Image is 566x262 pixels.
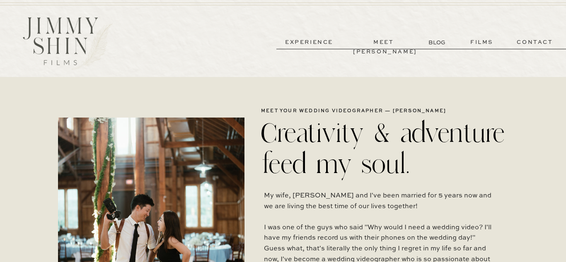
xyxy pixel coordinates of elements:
[278,38,340,47] a: experience
[428,38,447,47] a: BLOG
[505,38,565,47] a: contact
[261,118,512,177] h2: Creativity & adventure feed my soul.
[353,38,414,47] a: meet [PERSON_NAME]
[261,109,446,113] b: meet your wedding videographer — [PERSON_NAME]
[462,38,502,47] a: films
